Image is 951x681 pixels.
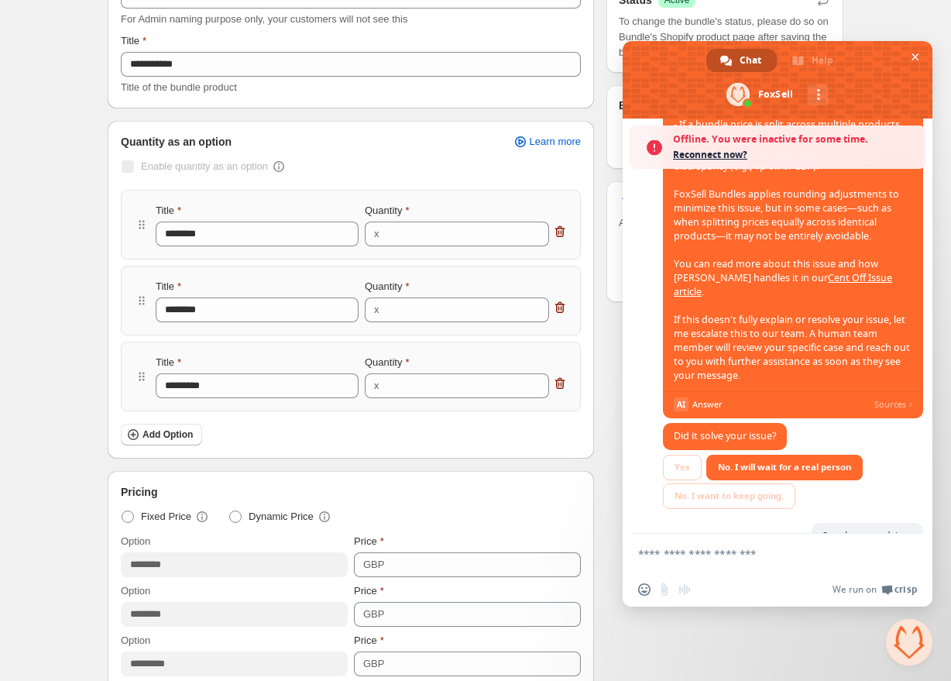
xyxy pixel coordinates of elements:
[619,14,831,60] span: To change the bundle's status, please do so on Bundle's Shopify product page after saving the bundle
[638,547,883,561] textarea: Compose your message...
[142,428,193,441] span: Add Option
[674,271,892,298] a: Cent Off Issue article
[354,534,384,549] label: Price
[530,136,581,148] span: Learn more
[354,583,384,599] label: Price
[374,226,379,242] div: x
[365,355,409,370] label: Quantity
[121,81,237,93] span: Title of the bundle product
[121,534,150,549] label: Option
[674,429,776,442] span: Did it solve your issue?
[374,378,379,394] div: x
[692,397,868,411] span: Answer
[674,397,688,411] span: AI
[822,529,912,542] span: Speak to an advisor
[141,160,268,172] span: Enable quantity as an option
[886,619,932,666] div: Close chat
[141,509,191,525] span: Fixed Price
[619,215,831,231] span: A shopper must buy
[706,49,777,72] div: Chat
[619,98,691,113] h3: Bundle Limits
[156,279,181,294] label: Title
[249,509,314,525] span: Dynamic Price
[365,203,409,218] label: Quantity
[673,132,918,147] span: Offline. You were inactive for some time.
[894,583,917,596] span: Crisp
[121,633,150,648] label: Option
[121,583,150,599] label: Option
[808,84,829,105] div: More channels
[673,147,918,163] span: Reconnect now?
[121,424,202,445] button: Add Option
[833,583,917,596] a: We run onCrisp
[156,355,181,370] label: Title
[121,134,232,150] span: Quantity as an option
[121,484,157,500] span: Pricing
[354,633,384,648] label: Price
[363,607,384,622] div: GBP
[740,49,761,72] span: Chat
[874,397,913,411] span: Sources
[121,13,407,25] span: For Admin naming purpose only, your customers will not see this
[907,49,923,65] span: Close chat
[156,203,181,218] label: Title
[363,557,384,573] div: GBP
[503,131,590,153] a: Learn more
[833,583,877,596] span: We run on
[638,583,651,596] span: Insert an emoji
[121,33,146,49] label: Title
[365,279,409,294] label: Quantity
[363,656,384,672] div: GBP
[374,302,379,318] div: x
